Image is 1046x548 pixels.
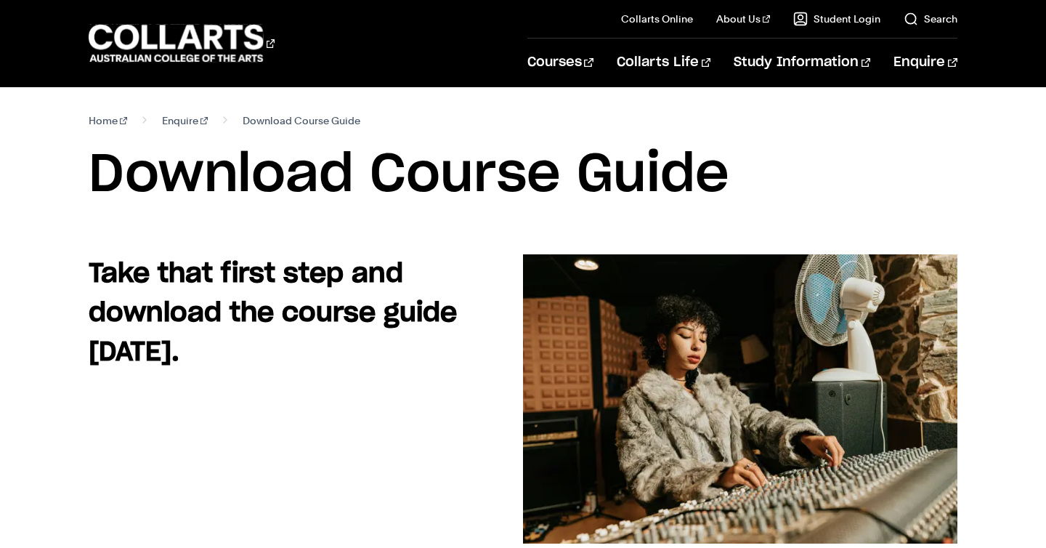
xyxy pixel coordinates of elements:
[621,12,693,26] a: Collarts Online
[89,23,275,64] div: Go to homepage
[162,110,208,131] a: Enquire
[527,39,593,86] a: Courses
[734,39,870,86] a: Study Information
[617,39,710,86] a: Collarts Life
[793,12,880,26] a: Student Login
[89,142,957,208] h1: Download Course Guide
[904,12,957,26] a: Search
[716,12,770,26] a: About Us
[89,261,457,366] strong: Take that first step and download the course guide [DATE].
[89,110,127,131] a: Home
[243,110,360,131] span: Download Course Guide
[893,39,957,86] a: Enquire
